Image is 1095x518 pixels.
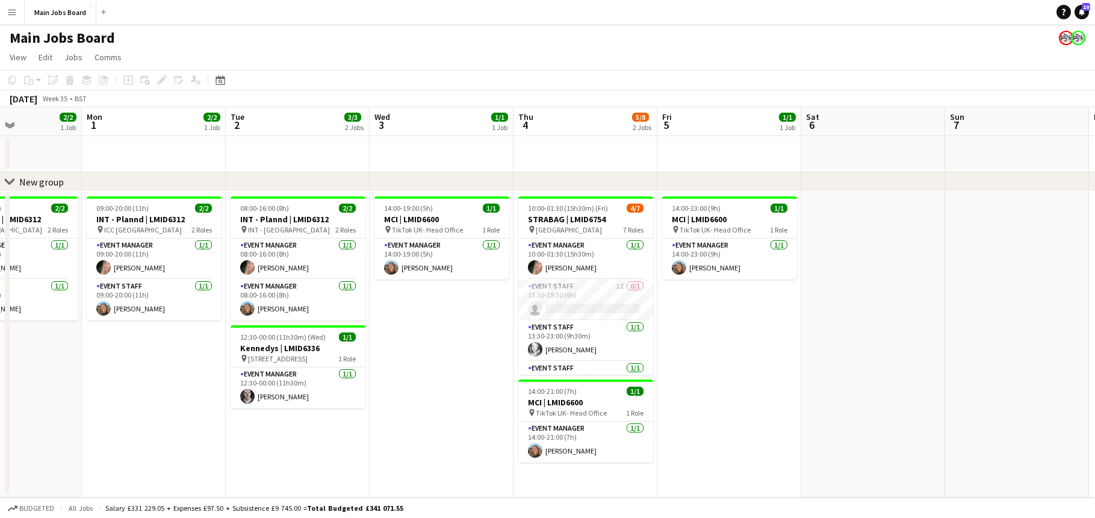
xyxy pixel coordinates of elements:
[39,52,52,63] span: Edit
[25,1,96,24] button: Main Jobs Board
[1071,31,1085,45] app-user-avatar: Alanya O'Donnell
[10,29,115,47] h1: Main Jobs Board
[66,504,95,513] span: All jobs
[40,94,70,103] span: Week 35
[105,504,403,513] div: Salary £331 229.05 + Expenses £97.50 + Subsistence £9 745.00 =
[10,52,26,63] span: View
[6,502,56,515] button: Budgeted
[5,49,31,65] a: View
[60,49,87,65] a: Jobs
[34,49,57,65] a: Edit
[90,49,126,65] a: Comms
[19,504,54,513] span: Budgeted
[10,93,37,105] div: [DATE]
[75,94,87,103] div: BST
[95,52,122,63] span: Comms
[19,176,64,188] div: New group
[1075,5,1089,19] a: 10
[1059,31,1073,45] app-user-avatar: Alanya O'Donnell
[64,52,82,63] span: Jobs
[1082,3,1090,11] span: 10
[307,504,403,513] span: Total Budgeted £341 071.55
